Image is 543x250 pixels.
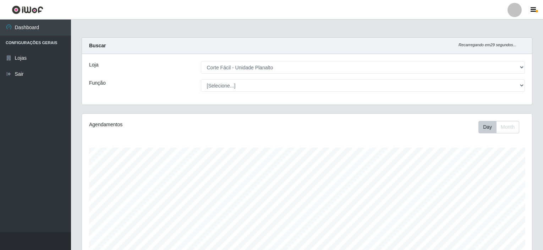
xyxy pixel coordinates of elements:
label: Loja [89,61,98,69]
button: Month [496,121,519,133]
div: First group [478,121,519,133]
div: Agendamentos [89,121,264,128]
div: Toolbar with button groups [478,121,525,133]
i: Recarregando em 29 segundos... [459,43,516,47]
label: Função [89,79,106,87]
img: CoreUI Logo [12,5,43,14]
strong: Buscar [89,43,106,48]
button: Day [478,121,497,133]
